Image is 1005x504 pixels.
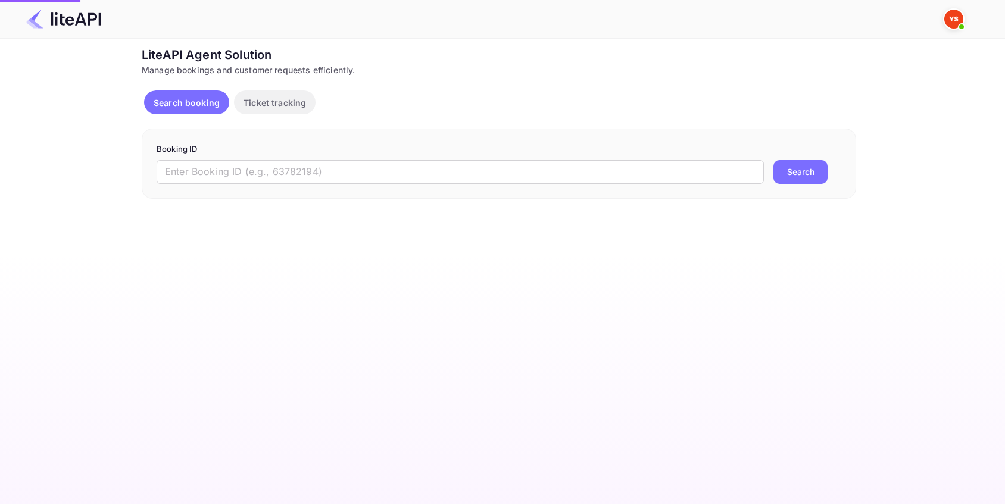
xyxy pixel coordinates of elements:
p: Search booking [154,96,220,109]
button: Search [773,160,828,184]
input: Enter Booking ID (e.g., 63782194) [157,160,764,184]
div: Manage bookings and customer requests efficiently. [142,64,856,76]
p: Ticket tracking [244,96,306,109]
img: Yandex Support [944,10,963,29]
img: LiteAPI Logo [26,10,101,29]
p: Booking ID [157,143,841,155]
div: LiteAPI Agent Solution [142,46,856,64]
